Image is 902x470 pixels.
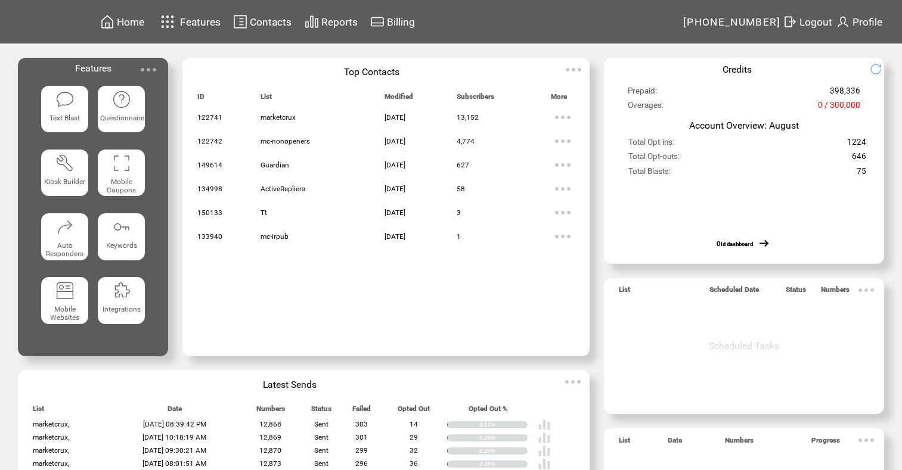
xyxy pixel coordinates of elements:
[385,113,405,122] span: [DATE]
[847,138,866,152] span: 1224
[314,446,328,455] span: Sent
[410,420,418,428] span: 14
[852,152,866,166] span: 646
[261,232,289,241] span: mc-irpub
[321,16,358,28] span: Reports
[33,404,44,418] span: List
[457,113,479,122] span: 13,152
[781,13,834,31] a: Logout
[261,92,272,106] span: List
[811,436,840,450] span: Progress
[197,92,204,106] span: ID
[98,213,145,267] a: Keywords
[261,161,289,169] span: Guardian
[112,90,131,109] img: questionnaire.svg
[387,16,415,28] span: Billing
[628,152,680,166] span: Total Opt-outs:
[821,285,850,299] span: Numbers
[723,64,752,75] span: Credits
[717,241,753,247] a: Old dashboard
[385,185,405,193] span: [DATE]
[261,113,296,122] span: marketcrux
[75,63,111,74] span: Features
[857,167,866,181] span: 75
[314,420,328,428] span: Sent
[457,92,494,106] span: Subscribers
[103,305,141,313] span: Integrations
[385,161,405,169] span: [DATE]
[49,114,80,122] span: Text Blast
[551,177,575,201] img: ellypsis.svg
[538,431,551,444] img: poll%20-%20white.svg
[305,14,319,29] img: chart.svg
[538,418,551,431] img: poll%20-%20white.svg
[41,213,88,267] a: Auto Responders
[457,208,461,217] span: 3
[33,459,69,468] span: marketcrux,
[98,150,145,204] a: Mobile Coupons
[479,421,528,428] div: 0.11%
[197,208,222,217] span: 150133
[786,285,806,299] span: Status
[231,13,293,31] a: Contacts
[100,14,114,29] img: home.svg
[479,434,528,441] div: 0.23%
[142,446,206,455] span: [DATE] 09:30:21 AM
[628,86,657,101] span: Prepaid:
[33,446,69,455] span: marketcrux,
[259,446,281,455] span: 12,870
[628,101,664,115] span: Overages:
[834,13,884,31] a: Profile
[870,63,891,75] img: refresh.png
[457,185,465,193] span: 58
[55,281,75,300] img: mobile-websites.svg
[46,241,83,258] span: Auto Responders
[830,86,860,101] span: 398,336
[410,433,418,441] span: 29
[410,446,418,455] span: 32
[41,86,88,140] a: Text Blast
[368,13,417,31] a: Billing
[55,217,75,236] img: auto-responders.svg
[385,92,413,106] span: Modified
[799,16,832,28] span: Logout
[551,105,575,129] img: ellypsis.svg
[180,16,221,28] span: Features
[836,14,850,29] img: profile.svg
[311,404,331,418] span: Status
[303,13,359,31] a: Reports
[197,161,222,169] span: 149614
[551,153,575,177] img: ellypsis.svg
[106,241,137,250] span: Keywords
[854,278,878,302] img: ellypsis.svg
[33,433,69,441] span: marketcrux,
[100,114,144,122] span: Questionnaire
[168,404,182,418] span: Date
[197,185,222,193] span: 134998
[197,137,222,145] span: 122742
[44,178,85,186] span: Kiosk Builder
[783,14,797,29] img: exit.svg
[479,460,528,468] div: 0.28%
[370,14,385,29] img: creidtcard.svg
[197,113,222,122] span: 122741
[709,285,759,299] span: Scheduled Date
[314,433,328,441] span: Sent
[538,444,551,457] img: poll%20-%20white.svg
[117,16,144,28] span: Home
[628,138,674,152] span: Total Opt-ins:
[619,285,630,299] span: List
[479,447,528,455] div: 0.25%
[41,277,88,331] a: Mobile Websites
[50,305,79,322] span: Mobile Websites
[709,340,779,351] span: Scheduled Tasks
[398,404,430,418] span: Opted Out
[469,404,508,418] span: Opted Out %
[619,436,630,450] span: List
[261,208,267,217] span: Tt
[259,459,281,468] span: 12,873
[818,101,860,115] span: 0 / 300,000
[385,137,405,145] span: [DATE]
[457,161,469,169] span: 627
[55,154,75,173] img: tool%201.svg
